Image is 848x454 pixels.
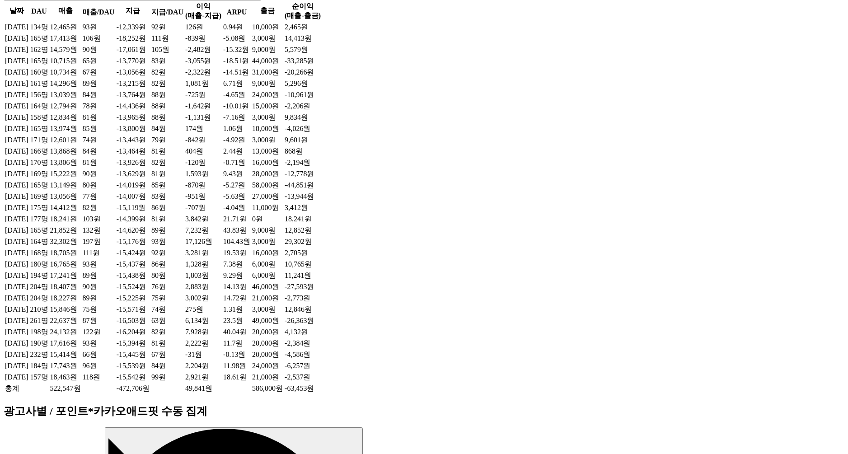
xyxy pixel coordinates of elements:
[50,158,81,168] td: 13,806원
[185,124,222,134] td: 174원
[185,214,222,225] td: 3,842원
[284,146,321,157] td: 868원
[185,169,222,179] td: 1,593원
[284,135,321,145] td: 9,601원
[223,169,251,179] td: 9.43원
[284,271,321,281] td: 11,241원
[223,259,251,270] td: 7.38원
[252,282,283,292] td: 46,000원
[82,316,115,326] td: 87원
[252,316,283,326] td: 49,000원
[30,180,49,191] td: 165명
[284,22,321,33] td: 2,465원
[252,203,283,213] td: 11,000원
[284,180,321,191] td: -44,851원
[151,248,184,258] td: 92원
[185,259,222,270] td: 1,328원
[5,225,29,236] td: [DATE]
[116,33,150,44] td: -18,252원
[82,192,115,202] td: 77원
[284,90,321,100] td: -10,961원
[252,327,283,337] td: 20,000원
[223,79,251,89] td: 6.71원
[116,1,150,21] th: 지급
[116,67,150,78] td: -13,056원
[5,316,29,326] td: [DATE]
[116,146,150,157] td: -13,464원
[223,146,251,157] td: 2.44원
[185,1,222,21] th: 이익 (매출-지급)
[30,79,49,89] td: 161명
[252,271,283,281] td: 6,000원
[223,45,251,55] td: -15.32원
[5,327,29,337] td: [DATE]
[116,338,150,349] td: -15,394원
[30,67,49,78] td: 160명
[116,316,150,326] td: -16,503원
[5,304,29,315] td: [DATE]
[30,192,49,202] td: 169명
[82,124,115,134] td: 85원
[5,124,29,134] td: [DATE]
[284,45,321,55] td: 5,579원
[185,79,222,89] td: 1,081원
[5,282,29,292] td: [DATE]
[223,124,251,134] td: 1.06원
[185,146,222,157] td: 404원
[82,79,115,89] td: 89원
[151,203,184,213] td: 86원
[50,338,81,349] td: 17,616원
[5,90,29,100] td: [DATE]
[284,316,321,326] td: -26,363원
[82,135,115,145] td: 74원
[252,259,283,270] td: 6,000원
[5,112,29,123] td: [DATE]
[284,101,321,112] td: -2,206원
[50,316,81,326] td: 22,637원
[252,101,283,112] td: 15,000원
[30,271,49,281] td: 194명
[5,214,29,225] td: [DATE]
[116,293,150,304] td: -15,225원
[223,304,251,315] td: 1.31원
[151,316,184,326] td: 63원
[116,169,150,179] td: -13,629원
[5,67,29,78] td: [DATE]
[185,293,222,304] td: 3,002원
[82,4,115,21] th: 매출/DAU
[5,1,29,21] th: 날짜
[223,282,251,292] td: 14.13원
[82,67,115,78] td: 67원
[50,112,81,123] td: 12,834원
[30,338,49,349] td: 190명
[252,79,283,89] td: 9,000원
[82,56,115,66] td: 65원
[284,282,321,292] td: -27,593원
[5,248,29,258] td: [DATE]
[50,169,81,179] td: 15,222원
[151,180,184,191] td: 85원
[50,282,81,292] td: 18,407원
[5,203,29,213] td: [DATE]
[252,45,283,55] td: 9,000원
[185,237,222,247] td: 17,126원
[252,248,283,258] td: 16,000원
[151,169,184,179] td: 81원
[151,327,184,337] td: 82원
[82,146,115,157] td: 84원
[151,56,184,66] td: 83원
[223,56,251,66] td: -18.51원
[82,101,115,112] td: 78원
[151,192,184,202] td: 83원
[284,237,321,247] td: 29,302원
[50,45,81,55] td: 14,579원
[82,214,115,225] td: 103원
[252,135,283,145] td: 3,000원
[284,169,321,179] td: -12,778원
[82,304,115,315] td: 75원
[50,180,81,191] td: 13,149원
[50,237,81,247] td: 32,302원
[284,67,321,78] td: -20,266원
[116,79,150,89] td: -13,215원
[82,293,115,304] td: 89원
